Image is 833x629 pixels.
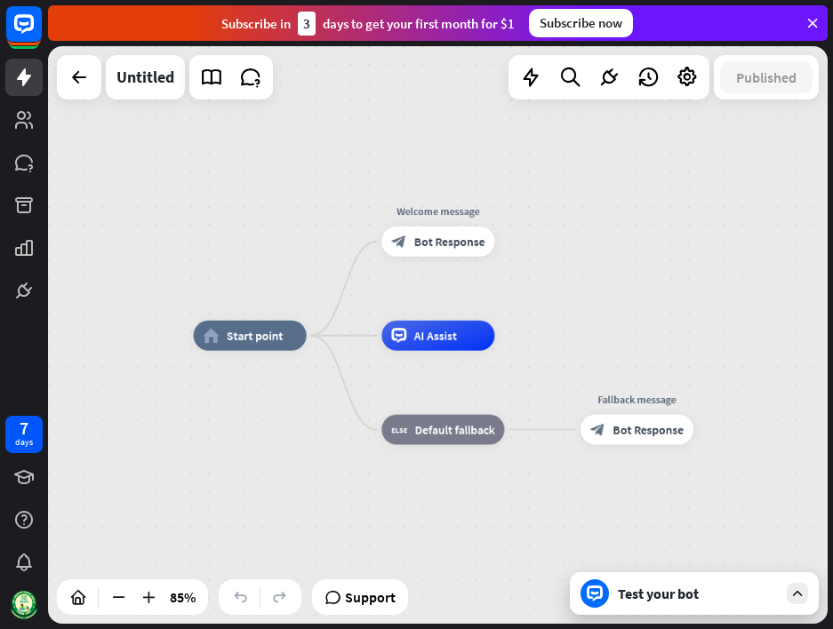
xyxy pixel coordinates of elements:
span: Start point [227,328,284,343]
i: home_2 [204,328,220,343]
div: 7 [20,420,28,436]
span: Default fallback [415,422,495,437]
div: 85% [164,583,201,611]
span: AI Assist [414,328,457,343]
div: Welcome message [371,203,506,219]
i: block_bot_response [391,234,406,249]
i: block_bot_response [590,422,605,437]
span: Support [345,583,396,611]
div: Subscribe now [529,9,633,37]
div: Subscribe in days to get your first month for $1 [221,12,515,36]
span: Bot Response [613,422,684,437]
div: Test your bot [618,585,778,602]
button: Published [720,61,813,93]
span: Bot Response [414,234,485,249]
div: days [15,436,33,449]
div: 3 [298,12,316,36]
i: block_fallback [391,422,407,437]
button: Open LiveChat chat widget [14,7,68,60]
div: Untitled [116,55,174,100]
div: Fallback message [569,392,704,407]
a: 7 days [5,416,43,453]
